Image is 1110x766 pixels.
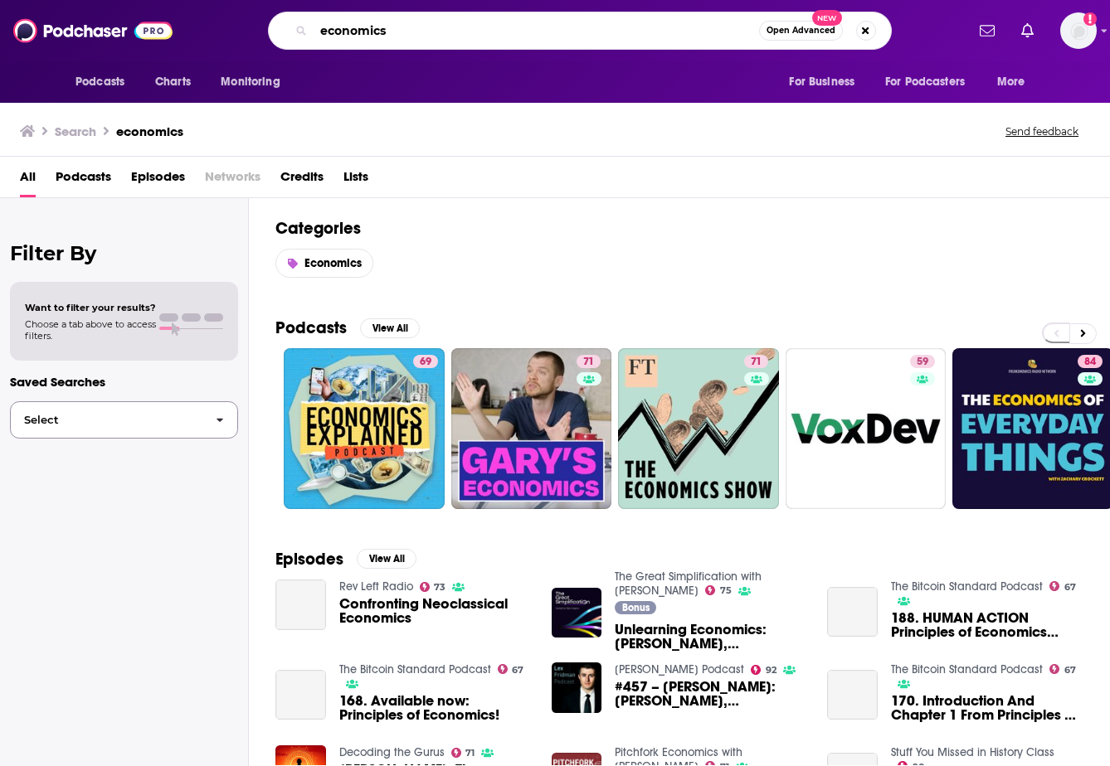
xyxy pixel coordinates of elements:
[1083,12,1097,26] svg: Add a profile image
[221,70,280,94] span: Monitoring
[583,354,594,371] span: 71
[131,163,185,197] a: Episodes
[275,670,326,720] a: 168. Available now: Principles of Economics!
[13,15,173,46] img: Podchaser - Follow, Share and Rate Podcasts
[827,587,878,638] a: 188. HUMAN ACTION Principles of Economics Lecture 1
[618,348,779,509] a: 71
[20,163,36,197] a: All
[1049,664,1076,674] a: 67
[622,603,650,613] span: Bonus
[512,667,523,674] span: 67
[268,12,892,50] div: Search podcasts, credits, & more...
[343,163,368,197] a: Lists
[339,579,413,594] a: Rev Left Radio
[275,549,343,570] h2: Episodes
[891,579,1043,594] a: The Bitcoin Standard Podcast
[973,17,1001,45] a: Show notifications dropdown
[339,694,532,722] a: 168. Available now: Principles of Economics!
[357,549,416,569] button: View All
[420,354,431,371] span: 69
[360,318,420,338] button: View All
[789,70,854,94] span: For Business
[786,348,947,509] a: 59
[1000,124,1083,138] button: Send feedback
[413,355,438,368] a: 69
[874,66,989,98] button: open menu
[1078,355,1103,368] a: 84
[1060,12,1097,49] button: Show profile menu
[498,664,524,674] a: 67
[917,354,928,371] span: 59
[116,124,183,139] h3: economics
[434,584,445,591] span: 73
[997,70,1025,94] span: More
[720,587,732,594] span: 75
[615,680,807,708] a: #457 – Jennifer Burns: Milton Friedman, Ayn Rand, Economics, Capitalism, Freedom
[1060,12,1097,49] span: Logged in as jhutchinson
[25,302,156,313] span: Want to filter your results?
[891,694,1083,722] a: 170. Introduction And Chapter 1 From Principles of Economics
[751,354,762,371] span: 71
[577,355,601,368] a: 71
[552,662,602,713] img: #457 – Jennifer Burns: Milton Friedman, Ayn Rand, Economics, Capitalism, Freedom
[891,745,1054,759] a: Stuff You Missed in History Class
[986,66,1046,98] button: open menu
[275,318,347,338] h2: Podcasts
[615,662,744,676] a: Lex Fridman Podcast
[451,348,612,509] a: 71
[56,163,111,197] a: Podcasts
[10,374,238,390] p: Saved Searches
[304,256,362,270] span: Economics
[1064,667,1076,674] span: 67
[275,318,420,338] a: PodcastsView All
[275,249,373,278] a: Economics
[827,670,878,720] a: 170. Introduction And Chapter 1 From Principles of Economics
[339,662,491,676] a: The Bitcoin Standard Podcast
[64,66,146,98] button: open menu
[25,318,156,342] span: Choose a tab above to access filters.
[751,665,777,675] a: 92
[552,588,602,638] img: Unlearning Economics: Jon Erickson, Josh Farley, Steve Keen, & Kate Raworth | Reality Roundtable #03
[615,570,762,598] a: The Great Simplification with Nate Hagens
[280,163,324,197] span: Credits
[812,10,842,26] span: New
[885,70,965,94] span: For Podcasters
[144,66,201,98] a: Charts
[275,549,416,570] a: EpisodesView All
[314,17,759,44] input: Search podcasts, credits, & more...
[11,415,202,425] span: Select
[891,611,1083,639] span: 188. HUMAN ACTION Principles of Economics Lecture 1
[615,680,807,708] span: #457 – [PERSON_NAME]: [PERSON_NAME], [PERSON_NAME], Economics, Capitalism, Freedom
[1060,12,1097,49] img: User Profile
[284,348,445,509] a: 69
[767,27,835,35] span: Open Advanced
[339,597,532,625] a: Confronting Neoclassical Economics
[615,623,807,651] span: Unlearning Economics: [PERSON_NAME], [PERSON_NAME], [PERSON_NAME], & [PERSON_NAME] | Reality Roun...
[1015,17,1040,45] a: Show notifications dropdown
[891,662,1043,676] a: The Bitcoin Standard Podcast
[75,70,124,94] span: Podcasts
[1064,584,1076,591] span: 67
[55,124,96,139] h3: Search
[1049,581,1076,591] a: 67
[451,748,475,758] a: 71
[777,66,875,98] button: open menu
[275,218,1083,239] h2: Categories
[155,70,191,94] span: Charts
[205,163,260,197] span: Networks
[10,241,238,265] h2: Filter By
[1084,354,1096,371] span: 84
[615,623,807,651] a: Unlearning Economics: Jon Erickson, Josh Farley, Steve Keen, & Kate Raworth | Reality Roundtable #03
[744,355,768,368] a: 71
[420,582,446,592] a: 73
[465,749,475,757] span: 71
[759,21,843,41] button: Open AdvancedNew
[705,585,732,595] a: 75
